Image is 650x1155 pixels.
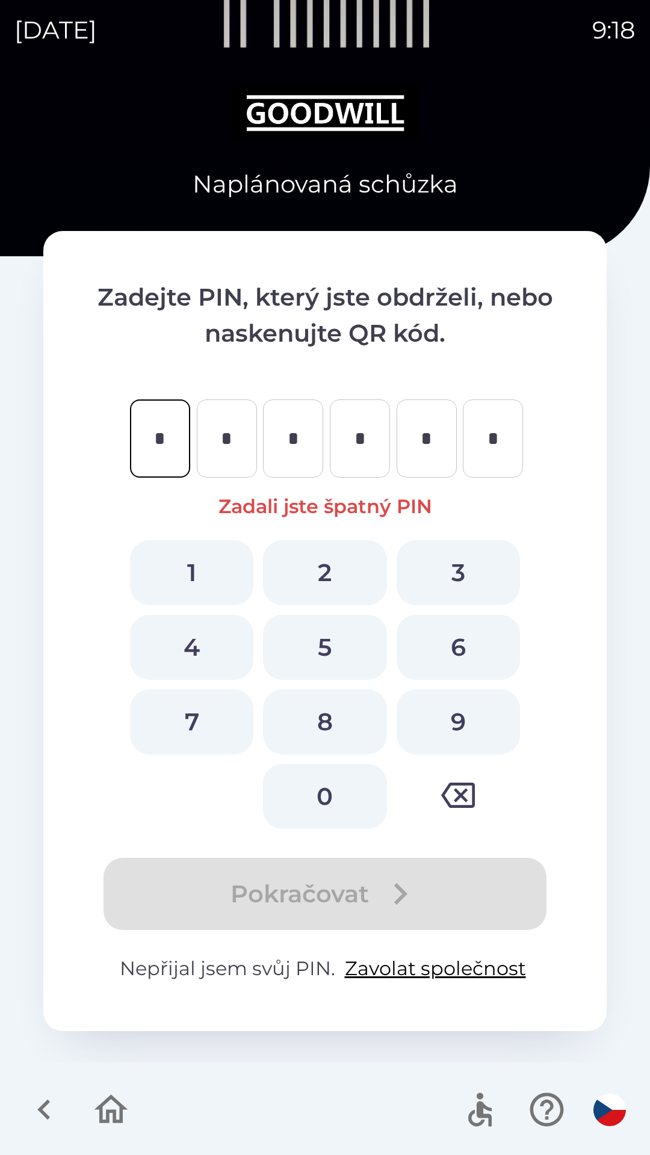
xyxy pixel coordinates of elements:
[263,540,386,605] button: 2
[397,540,520,605] button: 3
[340,954,531,983] button: Zavolat společnost
[91,279,559,351] p: Zadejte PIN, který jste obdrželi, nebo naskenujte QR kód.
[397,689,520,754] button: 9
[91,954,559,983] p: Nepřijal jsem svůj PIN.
[593,1094,626,1126] img: cs flag
[43,84,607,142] img: Logo
[263,689,386,754] button: 8
[193,166,458,202] p: Naplánovaná schůzka
[130,615,253,680] button: 4
[397,615,520,680] button: 6
[263,615,386,680] button: 5
[130,540,253,605] button: 1
[263,764,386,829] button: 0
[130,689,253,754] button: 7
[91,492,559,521] p: Zadali jste špatný PIN
[592,12,636,48] p: 9:18
[14,12,97,48] p: [DATE]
